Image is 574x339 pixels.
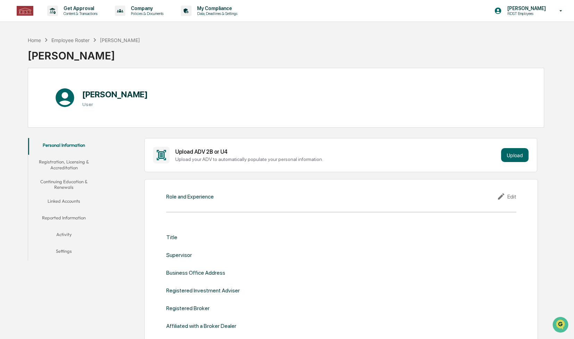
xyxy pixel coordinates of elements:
[4,98,47,110] a: 🔎Data Lookup
[502,6,549,11] p: [PERSON_NAME]
[175,156,498,162] div: Upload your ADV to automatically populate your personal information.
[14,87,45,94] span: Preclearance
[166,234,177,241] div: Title
[28,37,41,43] div: Home
[28,175,100,194] button: Continuing Education & Renewals
[4,84,48,97] a: 🖐️Preclearance
[497,192,516,201] div: Edit
[50,88,56,94] div: 🗄️
[7,53,19,65] img: 1746055101610-c473b297-6a78-478c-a979-82029cc54cd1
[28,211,100,227] button: Reported Information
[28,44,140,62] div: [PERSON_NAME]
[14,100,44,107] span: Data Lookup
[501,148,529,162] button: Upload
[166,193,214,200] div: Role and Experience
[82,102,148,107] h3: User
[48,84,89,97] a: 🗄️Attestations
[7,101,12,107] div: 🔎
[49,117,84,123] a: Powered byPylon
[118,55,126,63] button: Start new chat
[28,155,100,175] button: Registration, Licensing & Accreditation
[502,11,549,16] p: RDST Employees
[28,227,100,244] button: Activity
[24,60,88,65] div: We're available if you need us!
[82,89,148,99] h1: [PERSON_NAME]
[192,6,241,11] p: My Compliance
[7,14,126,25] p: How can we help?
[51,37,90,43] div: Employee Roster
[58,11,101,16] p: Content & Transactions
[192,11,241,16] p: Data, Deadlines & Settings
[28,138,100,155] button: Personal Information
[57,87,86,94] span: Attestations
[125,11,167,16] p: Policies & Documents
[28,138,100,261] div: secondary tabs example
[28,194,100,211] button: Linked Accounts
[552,316,571,335] iframe: Open customer support
[7,88,12,94] div: 🖐️
[28,244,100,261] button: Settings
[69,118,84,123] span: Pylon
[166,269,225,276] div: Business Office Address
[17,6,33,16] img: logo
[100,37,140,43] div: [PERSON_NAME]
[125,6,167,11] p: Company
[166,252,192,258] div: Supervisor
[166,305,210,312] div: Registered Broker
[166,323,236,329] div: Affiliated with a Broker Dealer
[24,53,114,60] div: Start new chat
[58,6,101,11] p: Get Approval
[166,287,240,294] div: Registered Investment Adviser
[175,148,498,155] div: Upload ADV 2B or U4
